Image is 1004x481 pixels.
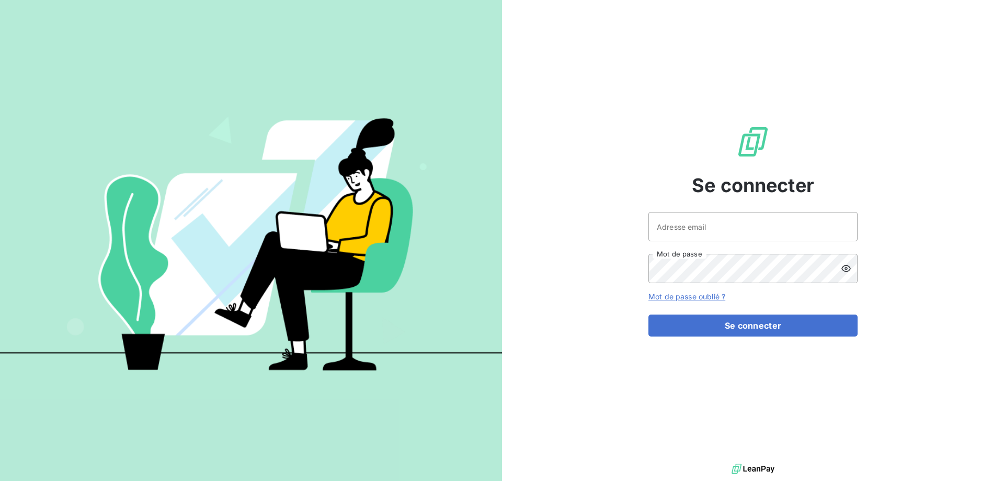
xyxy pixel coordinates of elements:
[692,171,814,199] span: Se connecter
[648,212,858,241] input: placeholder
[732,461,774,477] img: logo
[648,315,858,337] button: Se connecter
[736,125,770,159] img: Logo LeanPay
[648,292,725,301] a: Mot de passe oublié ?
